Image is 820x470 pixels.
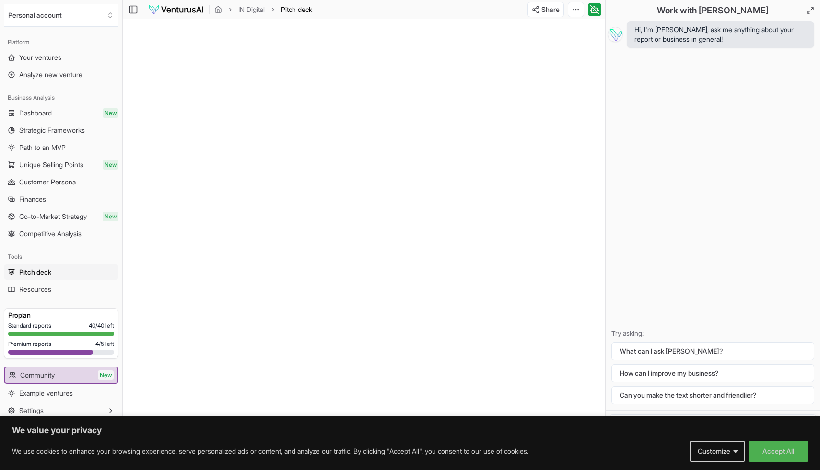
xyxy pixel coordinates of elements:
[4,90,118,105] div: Business Analysis
[4,386,118,401] a: Example ventures
[103,160,118,170] span: New
[103,108,118,118] span: New
[148,4,204,15] img: logo
[214,5,312,14] nav: breadcrumb
[20,370,55,380] span: Community
[4,226,118,241] a: Competitive Analysis
[103,212,118,221] span: New
[608,27,623,42] img: Vera
[4,50,118,65] a: Your ventures
[19,70,82,80] span: Analyze new venture
[749,441,808,462] button: Accept All
[19,406,44,415] span: Settings
[4,4,118,27] button: Select an organization
[4,174,118,190] a: Customer Persona
[5,367,117,383] a: CommunityNew
[527,2,564,17] button: Share
[4,282,118,297] a: Resources
[8,340,51,348] span: Premium reports
[89,322,114,330] span: 40 / 40 left
[19,285,51,294] span: Resources
[12,446,528,457] p: We use cookies to enhance your browsing experience, serve personalized ads or content, and analyz...
[12,424,808,436] p: We value your privacy
[4,123,118,138] a: Strategic Frameworks
[19,195,46,204] span: Finances
[19,389,73,398] span: Example ventures
[8,310,114,320] h3: Pro plan
[19,108,52,118] span: Dashboard
[19,212,87,221] span: Go-to-Market Strategy
[19,53,61,62] span: Your ventures
[19,143,66,152] span: Path to an MVP
[19,126,85,135] span: Strategic Frameworks
[4,192,118,207] a: Finances
[4,403,118,418] button: Settings
[281,5,312,14] span: Pitch deck
[8,322,51,330] span: Standard reports
[4,34,118,50] div: Platform
[19,177,76,187] span: Customer Persona
[541,5,560,14] span: Share
[690,441,745,462] button: Customize
[611,364,814,382] button: How can I improve my business?
[19,229,82,239] span: Competitive Analysis
[98,370,114,380] span: New
[4,140,118,155] a: Path to an MVP
[4,264,118,280] a: Pitch deck
[4,249,118,264] div: Tools
[95,340,114,348] span: 4 / 5 left
[611,329,814,338] p: Try asking:
[238,5,265,14] a: IN Digital
[19,160,83,170] span: Unique Selling Points
[4,157,118,172] a: Unique Selling PointsNew
[4,105,118,121] a: DashboardNew
[4,209,118,224] a: Go-to-Market StrategyNew
[19,267,51,277] span: Pitch deck
[634,25,807,44] span: Hi, I'm [PERSON_NAME], ask me anything about your report or business in general!
[657,4,769,17] h2: Work with [PERSON_NAME]
[4,67,118,82] a: Analyze new venture
[611,342,814,360] button: What can I ask [PERSON_NAME]?
[611,386,814,404] button: Can you make the text shorter and friendlier?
